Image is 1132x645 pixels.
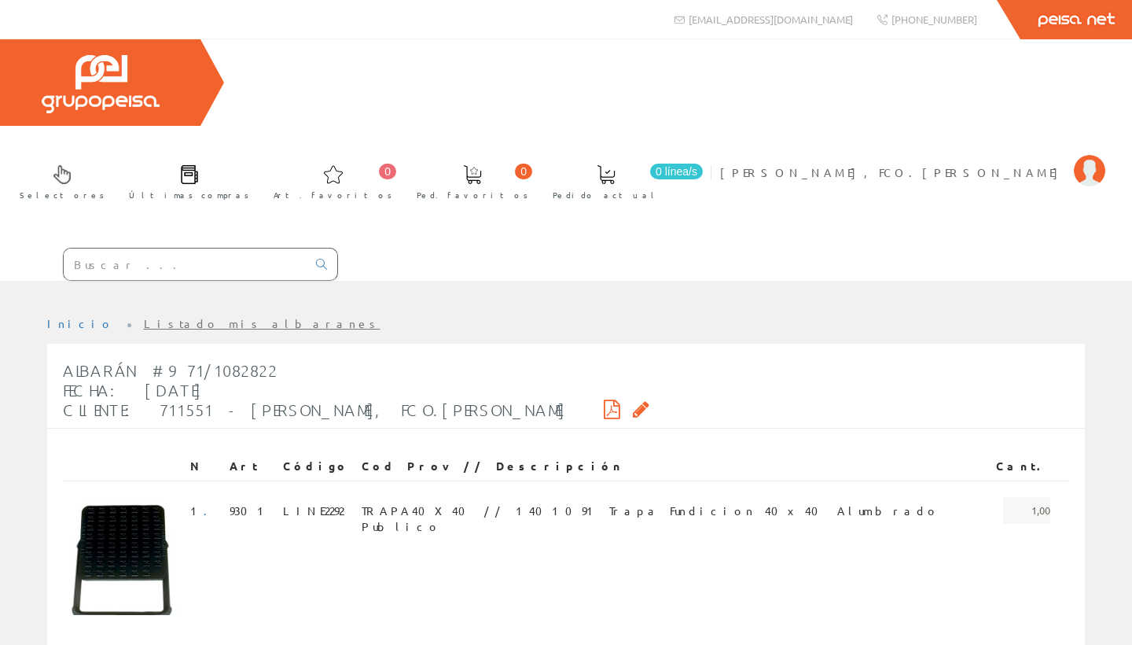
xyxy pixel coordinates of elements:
a: [PERSON_NAME], FCO.[PERSON_NAME] [720,152,1105,167]
span: Art. favoritos [274,187,392,203]
th: Art [223,452,277,481]
span: [EMAIL_ADDRESS][DOMAIN_NAME] [689,13,853,26]
span: LINE2292 [283,497,344,524]
span: 0 [379,164,396,179]
i: Descargar PDF [604,404,620,415]
i: Solicitar por email copia firmada [633,404,649,415]
span: Albarán #971/1082822 Fecha: [DATE] Cliente: 711551 - [PERSON_NAME], FCO.[PERSON_NAME] [63,361,566,419]
th: Código [277,452,355,481]
span: 1,00 [1003,497,1050,524]
span: 0 [515,164,532,179]
a: Selectores [4,152,112,209]
a: . [204,503,217,518]
span: Últimas compras [129,187,249,203]
th: Cod Prov // Descripción [355,452,990,481]
a: Inicio [47,316,114,330]
span: [PHONE_NUMBER] [891,13,977,26]
img: Grupo Peisa [42,55,160,113]
a: Listado mis albaranes [144,316,380,330]
span: Selectores [20,187,105,203]
th: Cant. [990,452,1057,481]
a: Últimas compras [113,152,257,209]
span: Ped. favoritos [417,187,528,203]
span: TRAPA40X40 // 1401091 Trapa Fundicion 40x40 Alumbrado Publico [362,497,983,524]
span: 1 [190,497,217,524]
th: N [184,452,223,481]
input: Buscar ... [64,249,307,280]
span: [PERSON_NAME], FCO.[PERSON_NAME] [720,164,1066,180]
img: Foto artículo (138.17034700315x150) [69,497,178,615]
span: 9301 [230,497,270,524]
span: Pedido actual [553,187,660,203]
span: 0 línea/s [650,164,703,179]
